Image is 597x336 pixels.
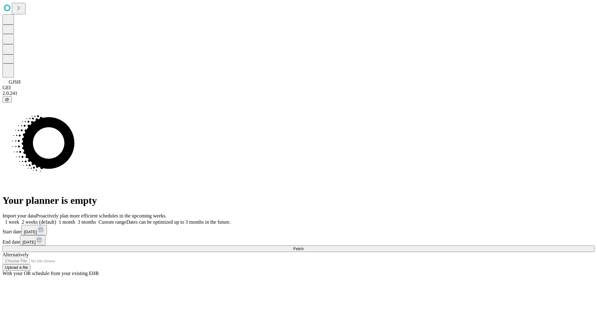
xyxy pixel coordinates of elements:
button: @ [2,96,12,103]
button: Upload a file [2,264,30,271]
span: 1 week [5,219,19,225]
span: Custom range [99,219,126,225]
span: Dates can be optimized up to 3 months in the future. [126,219,230,225]
div: Start date [2,225,595,235]
div: 2.0.241 [2,91,595,96]
span: [DATE] [22,240,35,245]
h1: Your planner is empty [2,195,595,206]
span: Alternatively [2,252,29,257]
span: GJSH [9,79,21,85]
span: 2 weeks (default) [22,219,56,225]
span: Import your data [2,213,36,218]
span: 1 month [59,219,75,225]
button: Fetch [2,245,595,252]
span: With your OR schedule from your existing EHR [2,271,99,276]
span: Fetch [293,246,303,251]
div: GEI [2,85,595,91]
span: 3 months [78,219,96,225]
button: [DATE] [21,225,47,235]
span: Proactively plan more efficient schedules in the upcoming weeks. [36,213,167,218]
span: [DATE] [24,230,37,234]
button: [DATE] [20,235,45,245]
div: End date [2,235,595,245]
span: @ [5,97,9,102]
